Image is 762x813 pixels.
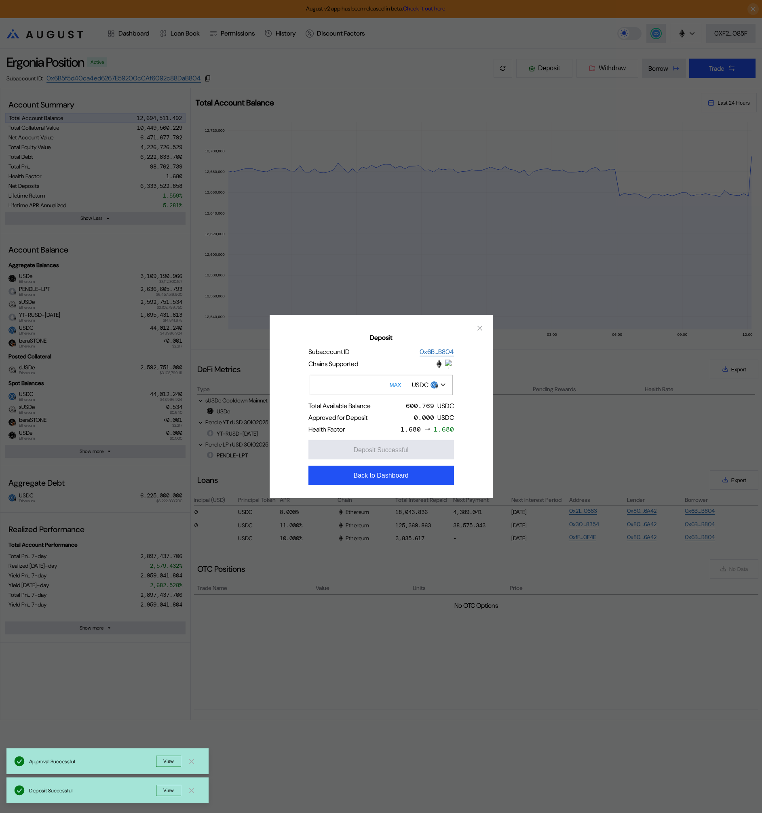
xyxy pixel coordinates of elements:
span: 1.680 [401,425,421,433]
img: svg+xml,%3c [434,383,439,388]
div: Chains Supported [308,360,358,368]
div: Total Available Balance [308,401,371,410]
h2: Deposit [283,333,480,342]
div: Deposit Successful [353,446,408,453]
div: USDC [412,381,428,389]
button: View [156,756,181,767]
img: open token selector [441,383,445,387]
div: USDC [437,401,454,410]
div: USDC [437,413,454,421]
div: Subaccount ID [308,348,350,356]
button: View [156,785,181,796]
div: Open menu for selecting token for payment [408,378,450,392]
div: Health Factor [308,425,345,433]
a: 0x6B...B804 [420,347,454,356]
div: Approved for Deposit [308,413,367,421]
div: Approval Successful [29,758,156,765]
div: Deposit Successful [29,787,156,794]
img: usdc.png [431,381,438,388]
button: close modal [473,322,486,335]
span: 1.680 [434,425,454,433]
button: MAX [387,375,404,394]
div: 600.769 [406,401,434,410]
button: Deposit Successful [308,440,454,459]
button: Back to Dashboard [308,465,454,485]
img: chain logo [445,359,454,368]
div: 0.000 [414,413,434,421]
img: chain logo [435,359,443,368]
